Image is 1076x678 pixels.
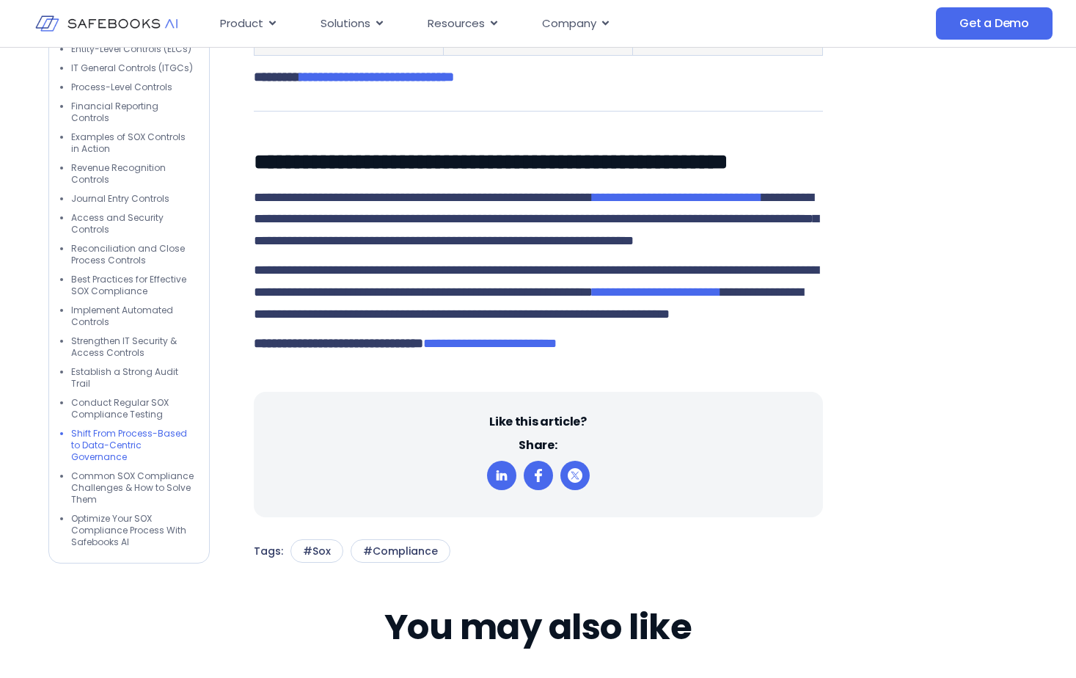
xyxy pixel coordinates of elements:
li: Strengthen IT Security & Access Controls [71,335,194,358]
nav: Menu [208,10,819,38]
li: IT General Controls (ITGCs) [71,62,194,73]
li: Revenue Recognition Controls [71,161,194,185]
li: Financial Reporting Controls [71,100,194,123]
a: Get a Demo [936,7,1053,40]
h6: Like this article? [489,414,586,430]
h6: Share: [519,437,557,453]
span: Solutions [321,15,370,32]
li: Journal Entry Controls [71,192,194,204]
li: Process-Level Controls [71,81,194,92]
h2: You may also like [384,607,692,648]
li: Establish a Strong Audit Trail [71,365,194,389]
li: Shift From Process-Based to Data-Centric Governance [71,427,194,462]
p: Tags: [254,539,283,563]
li: Common SOX Compliance Challenges & How to Solve Them [71,470,194,505]
li: Access and Security Controls [71,211,194,235]
li: Conduct Regular SOX Compliance Testing [71,396,194,420]
li: Optimize Your SOX Compliance Process With Safebooks AI [71,512,194,547]
span: Get a Demo [959,16,1029,31]
li: Entity-Level Controls (ELCs) [71,43,194,54]
li: Implement Automated Controls [71,304,194,327]
span: Resources [428,15,485,32]
li: Examples of SOX Controls in Action [71,131,194,154]
span: Company [542,15,596,32]
span: Product [220,15,263,32]
div: Menu Toggle [208,10,819,38]
p: #Compliance [363,544,438,558]
li: Reconciliation and Close Process Controls [71,242,194,266]
li: Best Practices for Effective SOX Compliance [71,273,194,296]
p: #Sox [303,544,331,558]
